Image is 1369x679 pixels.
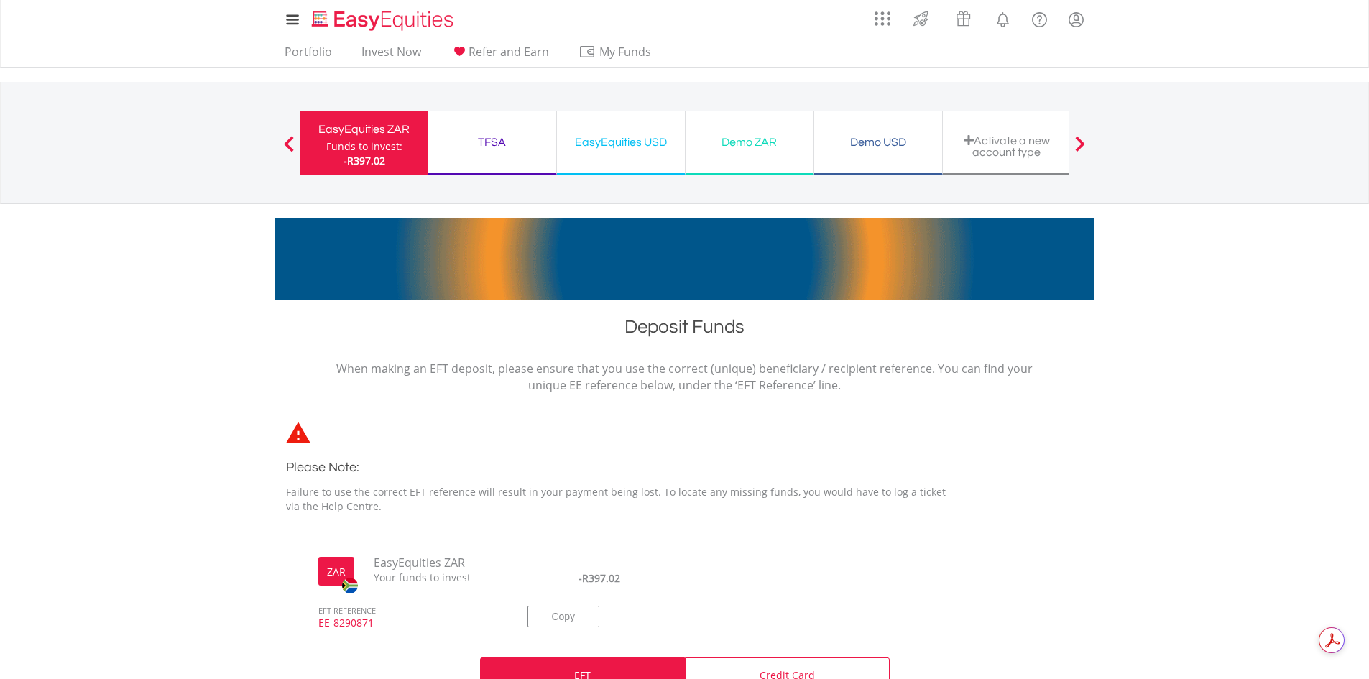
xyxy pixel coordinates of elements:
span: -R397.02 [579,571,620,585]
div: EasyEquities USD [566,132,676,152]
img: statements-icon-error-satrix.svg [286,422,310,443]
img: thrive-v2.svg [909,7,933,30]
div: TFSA [437,132,548,152]
a: My Profile [1058,4,1094,35]
button: Copy [527,606,599,627]
span: Refer and Earn [469,44,549,60]
span: EasyEquities ZAR [363,555,507,571]
div: Funds to invest: [326,139,402,154]
img: vouchers-v2.svg [951,7,975,30]
span: Your funds to invest [363,571,507,585]
img: grid-menu-icon.svg [875,11,890,27]
a: Portfolio [279,45,338,67]
div: EasyEquities ZAR [309,119,420,139]
a: AppsGrid [865,4,900,27]
span: My Funds [579,42,673,61]
a: Invest Now [356,45,427,67]
span: EE-8290871 [308,616,506,643]
h1: Deposit Funds [275,314,1094,346]
span: EFT REFERENCE [308,586,506,616]
div: Activate a new account type [951,134,1062,158]
div: Demo ZAR [694,132,805,152]
img: EasyEquities_Logo.png [309,9,459,32]
a: Notifications [985,4,1021,32]
a: Home page [306,4,459,32]
a: Refer and Earn [445,45,555,67]
div: Demo USD [823,132,934,152]
h3: Please Note: [286,458,962,478]
img: EasyMortage Promotion Banner [275,218,1094,300]
a: Vouchers [942,4,985,30]
a: FAQ's and Support [1021,4,1058,32]
label: ZAR [327,565,346,579]
p: Failure to use the correct EFT reference will result in your payment being lost. To locate any mi... [286,485,962,514]
p: When making an EFT deposit, please ensure that you use the correct (unique) beneficiary / recipie... [336,361,1033,394]
span: -R397.02 [344,154,385,167]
